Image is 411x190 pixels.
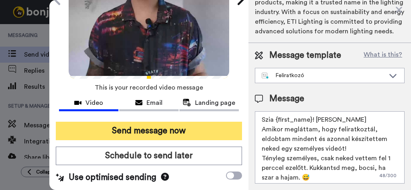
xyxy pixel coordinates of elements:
span: Use optimised sending [69,172,156,184]
button: Send message now [56,122,242,140]
div: Feliratkozó [262,72,385,80]
span: This is your recorded video message [95,79,203,96]
button: Schedule to send later [56,147,242,165]
span: Email [146,98,163,108]
textarea: Szia {first_name}! [PERSON_NAME] Amikor megláttam, hogy feliratkoztál, eldobtam mindent és azonna... [255,111,405,184]
button: What is this? [361,49,405,61]
span: Message template [269,49,341,61]
span: Message [269,93,304,105]
img: nextgen-template.svg [262,73,269,79]
span: Video [85,98,103,108]
span: Landing page [195,98,235,108]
